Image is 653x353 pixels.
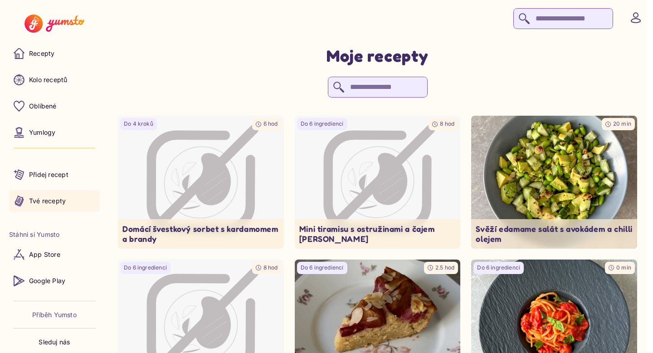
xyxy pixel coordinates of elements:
p: Svěží edamame salát s avokádem a chilli olejem [476,224,633,244]
p: Přidej recept [29,170,68,179]
h1: Moje recepty [326,45,429,66]
p: Do 6 ingrediencí [477,264,520,272]
a: Yumlogy [9,122,100,143]
p: Kolo receptů [29,75,68,84]
span: 6 hod [263,120,278,127]
img: Yumsto logo [24,15,84,33]
p: Domácí švestkový sorbet s kardamomem a brandy [122,224,279,244]
span: 8 hod [263,264,278,271]
p: Do 6 ingrediencí [301,120,344,128]
a: Recepty [9,43,100,64]
p: Sleduj nás [39,338,70,347]
div: Image not available [295,116,461,249]
p: Recepty [29,49,54,58]
a: undefined20 minSvěží edamame salát s avokádem a chilli olejem [471,116,637,249]
p: Do 4 kroků [124,120,153,128]
span: 20 min [613,120,631,127]
a: Příběh Yumsto [32,310,77,319]
a: Google Play [9,270,100,292]
img: undefined [471,116,637,249]
p: Mini tiramisu s ostružinami a čajem [PERSON_NAME] [299,224,456,244]
p: Google Play [29,276,65,285]
a: Image not availableDo 6 ingrediencí8 hodMini tiramisu s ostružinami a čajem [PERSON_NAME] [295,116,461,249]
p: Do 6 ingrediencí [124,264,167,272]
a: Oblíbené [9,95,100,117]
li: Stáhni si Yumsto [9,230,100,239]
span: 0 min [616,264,631,271]
a: Tvé recepty [9,190,100,212]
span: 2.5 hod [435,264,454,271]
p: Yumlogy [29,128,55,137]
a: Přidej recept [9,164,100,186]
div: Image not available [118,116,284,249]
p: App Store [29,250,60,259]
a: Kolo receptů [9,69,100,91]
span: 8 hod [440,120,454,127]
p: Tvé recepty [29,196,66,206]
p: Oblíbené [29,102,57,111]
a: Image not availableDo 4 kroků6 hodDomácí švestkový sorbet s kardamomem a brandy [118,116,284,249]
p: Do 6 ingrediencí [301,264,344,272]
a: App Store [9,244,100,265]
